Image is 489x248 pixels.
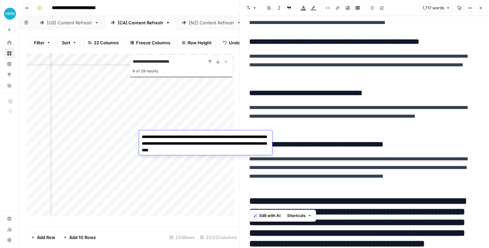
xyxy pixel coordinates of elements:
button: Next Result [214,58,222,66]
button: Edit with AI [251,211,283,220]
button: 22 Columns [83,37,123,48]
span: Row Height [188,39,212,46]
span: Add Row [37,234,55,241]
div: 8 of 29 results [133,67,230,75]
a: Your Data [4,80,15,91]
div: 233 Rows [167,232,197,243]
span: Sort [62,39,71,46]
button: Previous Result [206,58,214,66]
button: Add Row [27,232,59,243]
span: Edit with AI [259,213,280,219]
div: [CA] Content Refresh [118,19,163,26]
button: 1,717 words [419,4,453,12]
span: Filter [34,39,45,46]
span: 1,717 words [422,5,444,11]
a: Opportunities [4,69,15,80]
span: Undo [229,39,240,46]
span: Add 10 Rows [69,234,96,241]
button: Workspace: XeroOps [4,5,15,22]
a: Settings [4,213,15,224]
button: Filter [30,37,55,48]
span: Freeze Columns [136,39,170,46]
a: [CA] Content Refresh [105,16,176,29]
button: Add 10 Rows [59,232,100,243]
a: Browse [4,48,15,59]
div: [NZ] Content Refresh [189,19,234,26]
button: Shortcuts [284,211,314,220]
a: Home [4,37,15,48]
a: [NZ] Content Refresh [176,16,247,29]
a: Usage [4,224,15,235]
div: 22/22 Columns [197,232,240,243]
span: Shortcuts [287,213,306,219]
div: [US] Content Refresh [47,19,92,26]
button: Sort [58,37,81,48]
button: Help + Support [4,235,15,245]
button: Freeze Columns [126,37,175,48]
a: [US] Content Refresh [34,16,105,29]
a: Insights [4,59,15,69]
button: Row Height [177,37,216,48]
img: XeroOps Logo [4,8,16,20]
button: Close Search [222,58,230,66]
span: 22 Columns [94,39,119,46]
button: Undo [219,37,244,48]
